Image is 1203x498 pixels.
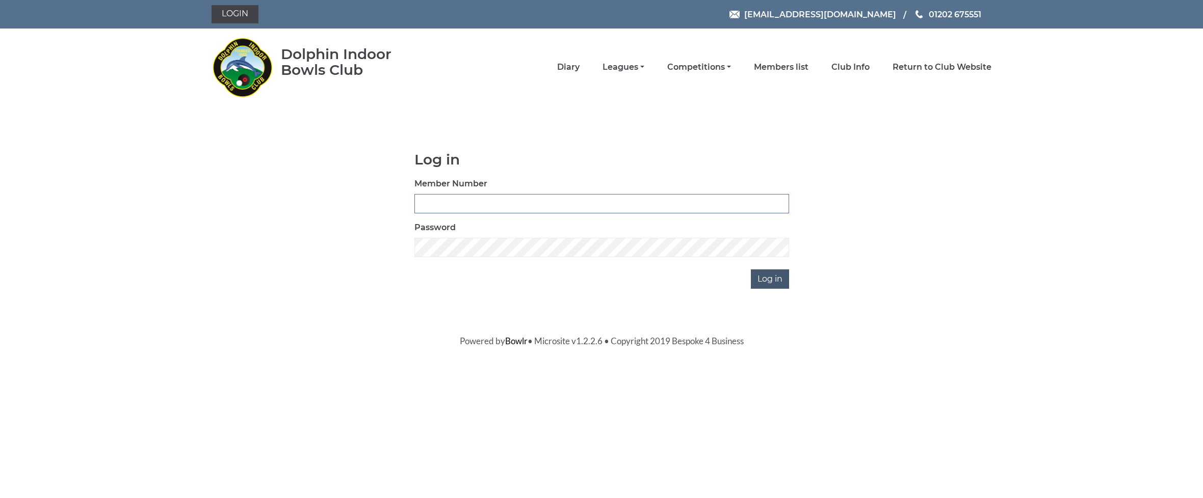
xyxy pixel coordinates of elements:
[414,222,456,234] label: Password
[414,152,789,168] h1: Log in
[729,8,896,21] a: Email [EMAIL_ADDRESS][DOMAIN_NAME]
[603,62,644,73] a: Leagues
[729,11,740,18] img: Email
[414,178,487,190] label: Member Number
[754,62,808,73] a: Members list
[212,32,273,103] img: Dolphin Indoor Bowls Club
[929,9,981,19] span: 01202 675551
[893,62,991,73] a: Return to Club Website
[667,62,731,73] a: Competitions
[916,10,923,18] img: Phone us
[831,62,870,73] a: Club Info
[460,336,744,346] span: Powered by • Microsite v1.2.2.6 • Copyright 2019 Bespoke 4 Business
[744,9,896,19] span: [EMAIL_ADDRESS][DOMAIN_NAME]
[751,269,789,289] input: Log in
[505,336,528,346] a: Bowlr
[557,62,580,73] a: Diary
[212,5,258,23] a: Login
[281,46,424,78] div: Dolphin Indoor Bowls Club
[914,8,981,21] a: Phone us 01202 675551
